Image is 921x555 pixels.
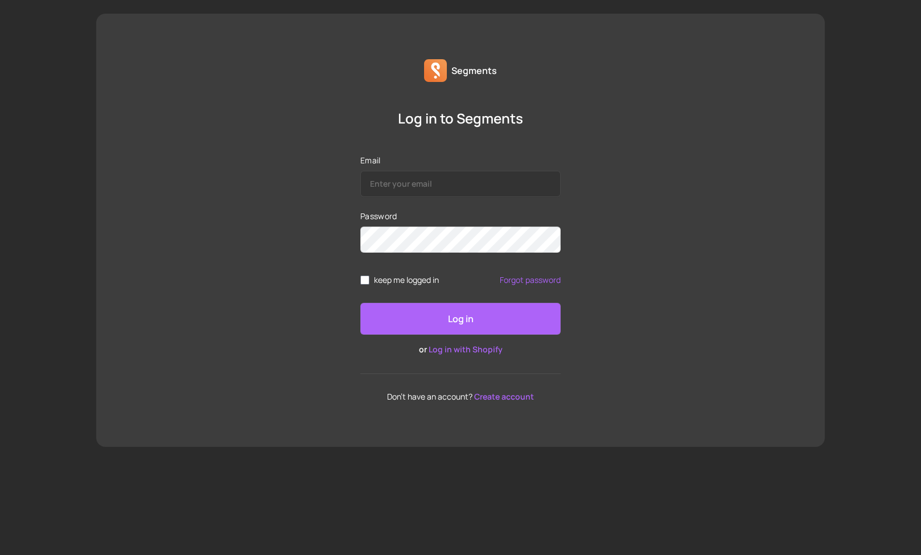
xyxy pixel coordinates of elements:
span: keep me logged in [374,276,439,285]
p: Don't have an account? [360,392,561,401]
a: Create account [474,391,534,402]
p: Log in [448,312,474,326]
input: Email [360,171,561,197]
p: Log in to Segments [360,109,561,128]
p: Segments [451,64,497,77]
label: Email [360,155,561,166]
button: Log in [360,303,561,335]
a: Log in with Shopify [429,344,503,355]
label: Password [360,211,561,222]
a: Forgot password [500,276,561,285]
p: or [360,344,561,355]
input: remember me [360,276,369,285]
input: Password [360,227,561,253]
